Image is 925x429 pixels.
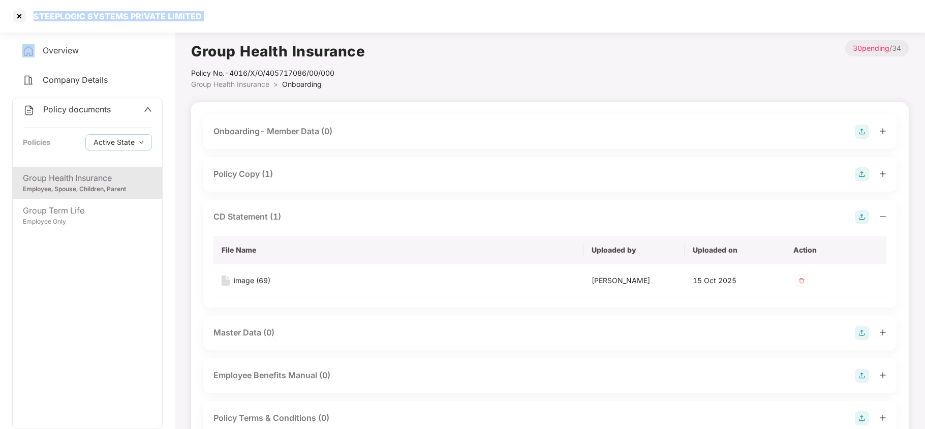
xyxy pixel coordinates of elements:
div: image (69) [234,275,270,286]
img: svg+xml;base64,PHN2ZyB4bWxucz0iaHR0cDovL3d3dy53My5vcmcvMjAwMC9zdmciIHdpZHRoPSIxNiIgaGVpZ2h0PSIyMC... [222,275,230,286]
span: > [273,80,278,88]
img: svg+xml;base64,PHN2ZyB4bWxucz0iaHR0cDovL3d3dy53My5vcmcvMjAwMC9zdmciIHdpZHRoPSIyNCIgaGVpZ2h0PSIyNC... [22,74,35,86]
img: svg+xml;base64,PHN2ZyB4bWxucz0iaHR0cDovL3d3dy53My5vcmcvMjAwMC9zdmciIHdpZHRoPSIyNCIgaGVpZ2h0PSIyNC... [23,104,35,116]
div: CD Statement (1) [213,210,281,223]
span: Overview [43,45,79,55]
span: plus [879,170,886,177]
p: / 34 [845,40,909,56]
span: plus [879,414,886,421]
span: plus [879,372,886,379]
span: minus [879,213,886,220]
th: Action [785,236,886,264]
button: Active Statedown [85,134,152,150]
span: up [144,105,152,113]
div: Policies [23,137,50,148]
img: svg+xml;base64,PHN2ZyB4bWxucz0iaHR0cDovL3d3dy53My5vcmcvMjAwMC9zdmciIHdpZHRoPSIyOCIgaGVpZ2h0PSIyOC... [855,411,869,425]
img: svg+xml;base64,PHN2ZyB4bWxucz0iaHR0cDovL3d3dy53My5vcmcvMjAwMC9zdmciIHdpZHRoPSIyOCIgaGVpZ2h0PSIyOC... [855,125,869,139]
div: STEEPLOGIC SYSTEMS PRIVATE LIMITED [27,11,202,21]
span: Active State [94,137,135,148]
div: Onboarding- Member Data (0) [213,125,332,138]
th: Uploaded on [685,236,786,264]
div: 15 Oct 2025 [693,275,778,286]
th: File Name [213,236,583,264]
span: down [139,140,144,145]
img: svg+xml;base64,PHN2ZyB4bWxucz0iaHR0cDovL3d3dy53My5vcmcvMjAwMC9zdmciIHdpZHRoPSIyOCIgaGVpZ2h0PSIyOC... [855,210,869,224]
div: Employee Benefits Manual (0) [213,369,330,382]
div: Policy Copy (1) [213,168,273,180]
div: Master Data (0) [213,326,274,339]
div: Employee Only [23,217,152,227]
span: plus [879,329,886,336]
div: Group Health Insurance [23,172,152,185]
h1: Group Health Insurance [191,40,365,63]
div: Policy Terms & Conditions (0) [213,412,329,424]
span: Policy documents [43,104,111,114]
span: plus [879,128,886,135]
th: Uploaded by [583,236,685,264]
div: Policy No.- 4016/X/O/405717086/00/000 [191,68,365,79]
img: svg+xml;base64,PHN2ZyB4bWxucz0iaHR0cDovL3d3dy53My5vcmcvMjAwMC9zdmciIHdpZHRoPSIyOCIgaGVpZ2h0PSIyOC... [855,167,869,181]
img: svg+xml;base64,PHN2ZyB4bWxucz0iaHR0cDovL3d3dy53My5vcmcvMjAwMC9zdmciIHdpZHRoPSIyOCIgaGVpZ2h0PSIyOC... [855,326,869,340]
span: Group Health Insurance [191,80,269,88]
div: Group Term Life [23,204,152,217]
div: [PERSON_NAME] [592,275,676,286]
span: 30 pending [853,44,889,52]
div: Employee, Spouse, Children, Parent [23,185,152,194]
img: svg+xml;base64,PHN2ZyB4bWxucz0iaHR0cDovL3d3dy53My5vcmcvMjAwMC9zdmciIHdpZHRoPSIyNCIgaGVpZ2h0PSIyNC... [22,45,35,57]
span: Company Details [43,75,108,85]
img: svg+xml;base64,PHN2ZyB4bWxucz0iaHR0cDovL3d3dy53My5vcmcvMjAwMC9zdmciIHdpZHRoPSIzMiIgaGVpZ2h0PSIzMi... [793,272,810,289]
span: Onboarding [282,80,322,88]
img: svg+xml;base64,PHN2ZyB4bWxucz0iaHR0cDovL3d3dy53My5vcmcvMjAwMC9zdmciIHdpZHRoPSIyOCIgaGVpZ2h0PSIyOC... [855,369,869,383]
